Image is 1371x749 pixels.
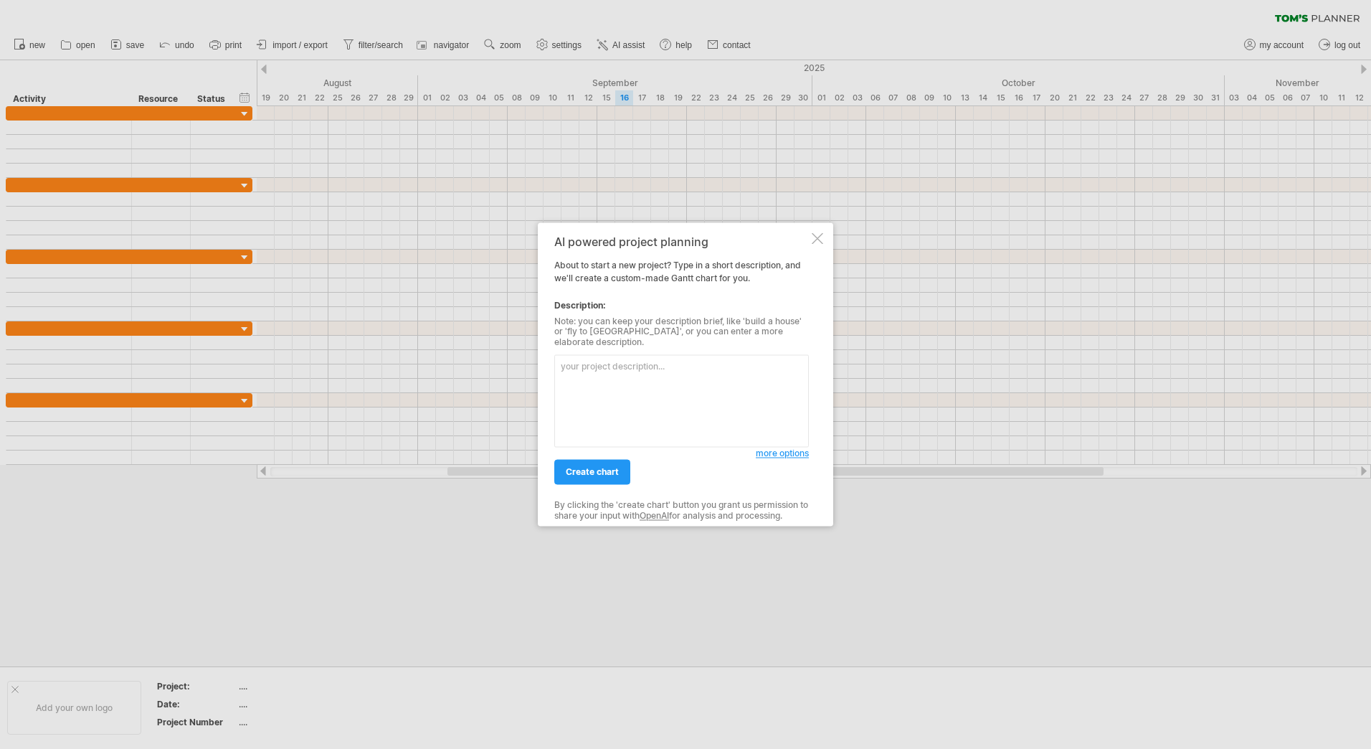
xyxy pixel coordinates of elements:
a: more options [756,448,809,461]
div: AI powered project planning [554,235,809,248]
a: create chart [554,460,630,485]
div: By clicking the 'create chart' button you grant us permission to share your input with for analys... [554,501,809,522]
span: more options [756,448,809,459]
div: About to start a new project? Type in a short description, and we'll create a custom-made Gantt c... [554,235,809,513]
span: create chart [566,467,619,478]
div: Note: you can keep your description brief, like 'build a house' or 'fly to [GEOGRAPHIC_DATA]', or... [554,316,809,347]
a: OpenAI [640,510,669,521]
div: Description: [554,299,809,312]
